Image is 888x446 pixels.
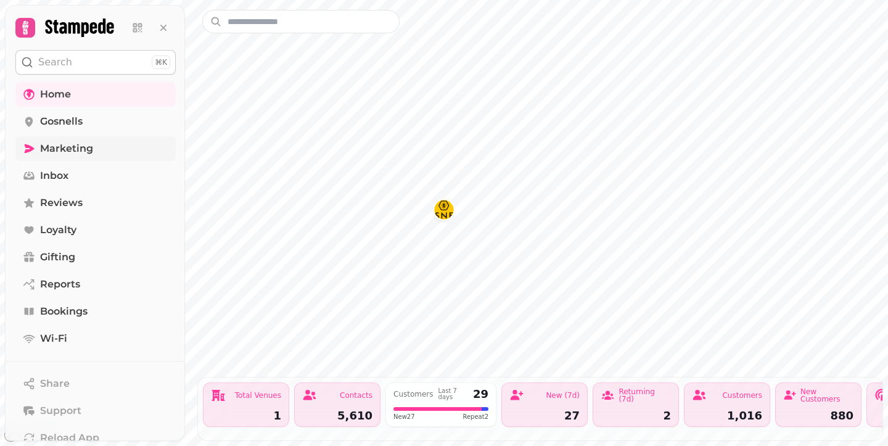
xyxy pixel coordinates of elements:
div: 27 [509,410,580,421]
button: Gosnells [434,200,454,220]
p: Search [38,55,72,70]
div: Customers [393,390,434,398]
span: Inbox [40,168,68,183]
a: Wi-Fi [15,326,176,351]
a: Marketing [15,136,176,161]
div: Last 7 days [438,388,468,400]
div: Total Venues [235,392,281,399]
div: 2 [601,410,671,421]
span: Reload App [40,431,99,445]
div: Contacts [340,392,372,399]
div: 29 [473,389,488,400]
span: Repeat 2 [462,412,488,421]
div: 880 [783,410,853,421]
a: Home [15,82,176,107]
span: Bookings [40,304,88,319]
a: Reviews [15,191,176,215]
a: Loyalty [15,218,176,242]
div: Returning (7d) [619,388,671,403]
a: Gifting [15,245,176,270]
span: Gosnells [40,114,83,129]
span: Support [40,403,81,418]
span: Reports [40,277,80,292]
div: Customers [722,392,762,399]
span: Reviews [40,196,83,210]
span: Gifting [40,250,75,265]
a: Bookings [15,299,176,324]
a: Gosnells [15,109,176,134]
div: New Customers [800,388,853,403]
div: New (7d) [546,392,580,399]
a: Reports [15,272,176,297]
div: ⌘K [152,56,170,69]
span: Loyalty [40,223,76,237]
span: Share [40,376,70,391]
div: 5,610 [302,410,372,421]
span: Wi-Fi [40,331,67,346]
a: Inbox [15,163,176,188]
span: New 27 [393,412,415,421]
div: 1 [211,410,281,421]
button: Share [15,371,176,396]
button: Support [15,399,176,423]
button: Search⌘K [15,50,176,75]
span: Marketing [40,141,93,156]
span: Home [40,87,71,102]
div: 1,016 [692,410,762,421]
div: Map marker [434,200,454,223]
